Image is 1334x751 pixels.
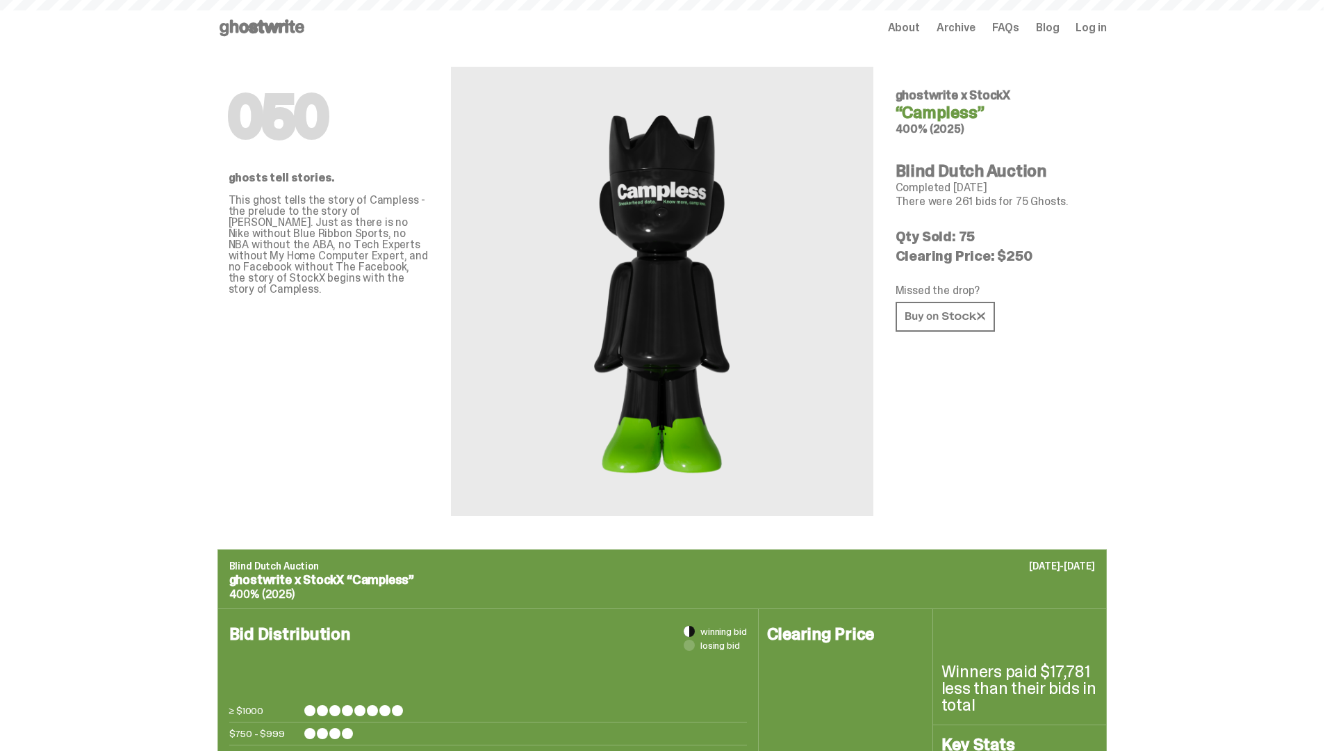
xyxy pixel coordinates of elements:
a: About [888,22,920,33]
p: ghostwrite x StockX “Campless” [229,574,1095,586]
span: 400% (2025) [229,587,295,601]
p: Clearing Price: $250 [896,249,1096,263]
span: winning bid [700,627,746,636]
h1: 050 [229,89,429,145]
p: This ghost tells the story of Campless - the prelude to the story of [PERSON_NAME]. Just as there... [229,195,429,295]
p: ≥ $1000 [229,705,299,716]
p: Qty Sold: 75 [896,229,1096,243]
span: 400% (2025) [896,122,964,136]
a: FAQs [992,22,1019,33]
p: Blind Dutch Auction [229,561,1095,571]
p: Missed the drop? [896,285,1096,296]
span: ghostwrite x StockX [896,87,1011,104]
p: Completed [DATE] [896,182,1096,193]
a: Blog [1036,22,1059,33]
p: Winners paid $17,781 less than their bids in total [941,663,1098,713]
h4: Bid Distribution [229,626,747,687]
h4: Blind Dutch Auction [896,163,1096,179]
p: [DATE]-[DATE] [1029,561,1094,571]
p: $750 - $999 [229,728,299,739]
p: ghosts tell stories. [229,172,429,184]
a: Archive [937,22,975,33]
h4: Clearing Price [767,626,924,643]
a: Log in [1076,22,1106,33]
span: losing bid [700,640,740,650]
p: There were 261 bids for 75 Ghosts. [896,196,1096,207]
h4: “Campless” [896,104,1096,121]
img: StockX&ldquo;Campless&rdquo; [579,100,745,483]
